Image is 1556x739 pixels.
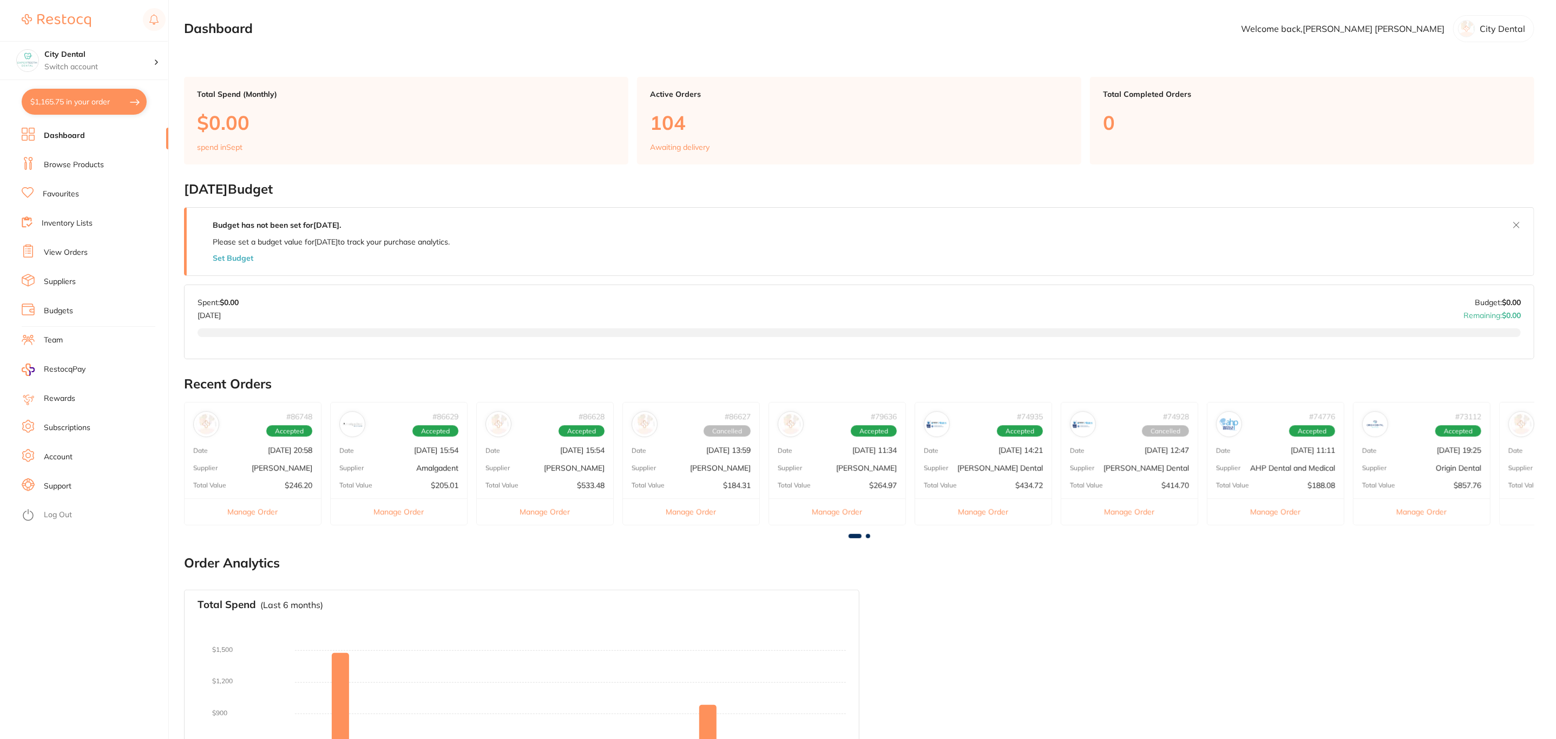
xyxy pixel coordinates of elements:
p: Budget: [1475,298,1521,307]
p: Switch account [44,62,154,72]
a: Inventory Lists [42,218,93,229]
p: # 86748 [286,412,312,420]
h2: Order Analytics [184,556,1534,571]
img: Restocq Logo [22,14,91,27]
a: Total Spend (Monthly)$0.00spend inSept [184,77,628,164]
p: Total Value [632,481,665,489]
p: $205.01 [431,481,458,490]
p: Date [1508,447,1523,454]
span: Accepted [266,425,312,437]
p: Date [1216,447,1231,454]
h3: Total Spend [198,599,256,611]
h2: [DATE] Budget [184,182,1534,197]
button: Manage Order [1207,498,1344,525]
p: Total Value [339,481,372,489]
button: $1,165.75 in your order [22,89,147,115]
img: Adam Dental [634,414,655,434]
a: Support [44,481,71,492]
img: Adam Dental [196,414,216,434]
button: Manage Order [1061,498,1198,525]
p: [PERSON_NAME] [544,464,605,472]
p: Supplier [485,464,510,472]
p: # 74776 [1309,412,1335,420]
button: Manage Order [1354,498,1490,525]
p: Total Value [1070,481,1103,489]
img: Erskine Dental [927,414,947,434]
p: Total Value [193,481,226,489]
p: Total Spend (Monthly) [197,90,615,98]
p: Supplier [1070,464,1094,472]
p: [DATE] 13:59 [706,446,751,454]
p: Origin Dental [1436,464,1481,472]
p: Total Value [778,481,811,489]
p: Date [632,447,646,454]
img: Adam Dental [780,414,801,434]
p: Date [1362,447,1377,454]
a: Team [44,335,63,346]
button: Manage Order [769,498,905,525]
p: Total Value [924,481,957,489]
a: Dashboard [44,130,85,141]
p: [DATE] 19:25 [1437,446,1481,454]
h2: Dashboard [184,21,253,36]
span: Accepted [559,425,605,437]
a: Log Out [44,510,72,520]
p: Total Value [1508,481,1541,489]
span: Accepted [412,425,458,437]
p: # 73112 [1455,412,1481,420]
p: Date [485,447,500,454]
a: Total Completed Orders0 [1090,77,1534,164]
p: $264.97 [869,481,897,490]
p: Total Value [1216,481,1249,489]
h4: City Dental [44,49,154,60]
p: City Dental [1480,24,1525,34]
p: # 74928 [1163,412,1189,420]
p: Supplier [924,464,948,472]
p: Awaiting delivery [650,143,710,151]
p: [DATE] 12:47 [1145,446,1189,454]
p: [PERSON_NAME] [252,464,312,472]
p: Remaining: [1463,307,1521,320]
a: Browse Products [44,160,104,170]
p: Supplier [1508,464,1533,472]
p: AHP Dental and Medical [1250,464,1335,472]
a: Rewards [44,393,75,404]
p: [DATE] [198,307,239,320]
p: # 79636 [871,412,897,420]
img: Henry Schein Halas [488,414,509,434]
img: City Dental [17,50,38,71]
span: Cancelled [704,425,751,437]
p: Active Orders [650,90,1068,98]
img: Erskine Dental [1073,414,1093,434]
img: Origin Dental [1365,414,1386,434]
strong: $0.00 [220,298,239,307]
p: $857.76 [1454,481,1481,490]
span: Cancelled [1142,425,1189,437]
img: AHP Dental and Medical [1219,414,1239,434]
p: [DATE] 15:54 [414,446,458,454]
span: Accepted [997,425,1043,437]
p: 0 [1103,111,1521,134]
img: Amalgadent [342,414,363,434]
p: $434.72 [1015,481,1043,490]
p: Total Value [1362,481,1395,489]
strong: $0.00 [1502,298,1521,307]
p: Date [778,447,792,454]
p: (Last 6 months) [260,600,323,610]
p: Supplier [1362,464,1387,472]
span: Accepted [851,425,897,437]
p: [DATE] 11:34 [852,446,897,454]
p: Spent: [198,298,239,307]
p: [PERSON_NAME] [836,464,897,472]
p: 104 [650,111,1068,134]
p: Please set a budget value for [DATE] to track your purchase analytics. [213,237,450,246]
a: View Orders [44,247,88,258]
a: Suppliers [44,276,76,287]
p: [PERSON_NAME] Dental [957,464,1043,472]
p: [DATE] 11:11 [1291,446,1335,454]
button: Set Budget [213,254,253,262]
img: Henry Schein Halas [1511,414,1532,434]
p: Total Value [485,481,518,489]
p: Supplier [193,464,218,472]
strong: $0.00 [1502,311,1521,320]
